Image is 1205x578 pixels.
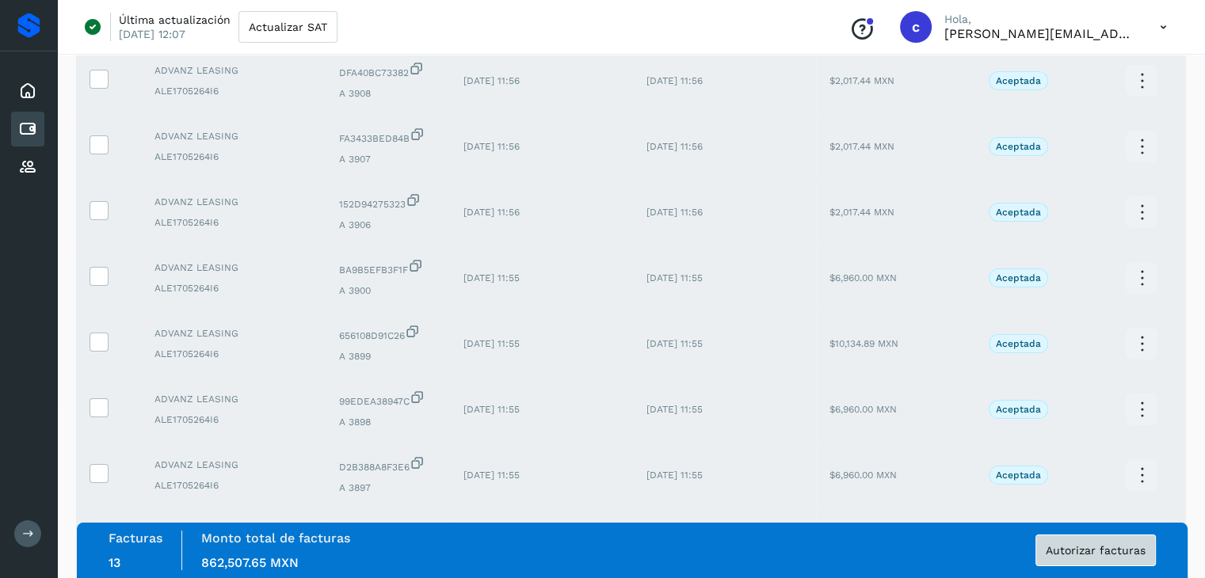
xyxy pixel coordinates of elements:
[996,75,1041,86] p: Aceptada
[11,150,44,184] div: Proveedores
[829,207,894,218] span: $2,017.44 MXN
[11,74,44,108] div: Inicio
[339,481,438,495] span: A 3897
[154,347,314,361] span: ALE1705264I6
[154,215,314,230] span: ALE1705264I6
[339,86,438,101] span: A 3908
[829,272,896,283] span: $6,960.00 MXN
[463,75,520,86] span: [DATE] 11:56
[463,338,520,349] span: [DATE] 11:55
[944,26,1134,41] p: carlos.pacheco@merq.com.mx
[154,458,314,472] span: ADVANZ LEASING
[154,392,314,406] span: ADVANZ LEASING
[119,13,231,27] p: Última actualización
[339,218,438,232] span: A 3906
[11,112,44,146] div: Cuentas por pagar
[944,13,1134,26] p: Hola,
[201,530,350,546] label: Monto total de facturas
[829,404,896,415] span: $6,960.00 MXN
[249,21,327,32] span: Actualizar SAT
[463,404,520,415] span: [DATE] 11:55
[829,141,894,152] span: $2,017.44 MXN
[646,470,703,481] span: [DATE] 11:55
[996,470,1041,481] p: Aceptada
[154,63,314,78] span: ADVANZ LEASING
[339,521,438,540] span: AE09E34B027C
[339,61,438,80] span: DFA40BC73382
[646,207,703,218] span: [DATE] 11:56
[996,207,1041,218] p: Aceptada
[339,324,438,343] span: 656108D91C26
[829,338,898,349] span: $10,134.89 MXN
[646,404,703,415] span: [DATE] 11:55
[339,415,438,429] span: A 3898
[339,192,438,211] span: 152D94275323
[154,281,314,295] span: ALE1705264I6
[201,555,299,570] span: 862,507.65 MXN
[463,470,520,481] span: [DATE] 11:55
[339,258,438,277] span: BA9B5EFB3F1F
[1035,534,1156,566] button: Autorizar facturas
[339,390,438,409] span: 99EDEA38947C
[154,260,314,275] span: ADVANZ LEASING
[339,127,438,146] span: FA3433BED84B
[154,129,314,143] span: ADVANZ LEASING
[154,150,314,164] span: ALE1705264I6
[463,207,520,218] span: [DATE] 11:56
[154,84,314,98] span: ALE1705264I6
[996,272,1041,283] p: Aceptada
[339,283,438,298] span: A 3900
[109,555,120,570] span: 13
[646,141,703,152] span: [DATE] 11:56
[996,141,1041,152] p: Aceptada
[996,404,1041,415] p: Aceptada
[646,75,703,86] span: [DATE] 11:56
[154,478,314,492] span: ALE1705264I6
[339,152,438,166] span: A 3907
[154,195,314,209] span: ADVANZ LEASING
[339,455,438,474] span: D2B388A8F3E6
[646,272,703,283] span: [DATE] 11:55
[463,141,520,152] span: [DATE] 11:56
[154,326,314,340] span: ADVANZ LEASING
[829,75,894,86] span: $2,017.44 MXN
[1046,545,1146,556] span: Autorizar facturas
[109,530,162,546] label: Facturas
[996,338,1041,349] p: Aceptada
[339,349,438,363] span: A 3899
[154,413,314,427] span: ALE1705264I6
[829,470,896,481] span: $6,960.00 MXN
[119,27,185,41] p: [DATE] 12:07
[646,338,703,349] span: [DATE] 11:55
[463,272,520,283] span: [DATE] 11:55
[238,11,337,43] button: Actualizar SAT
